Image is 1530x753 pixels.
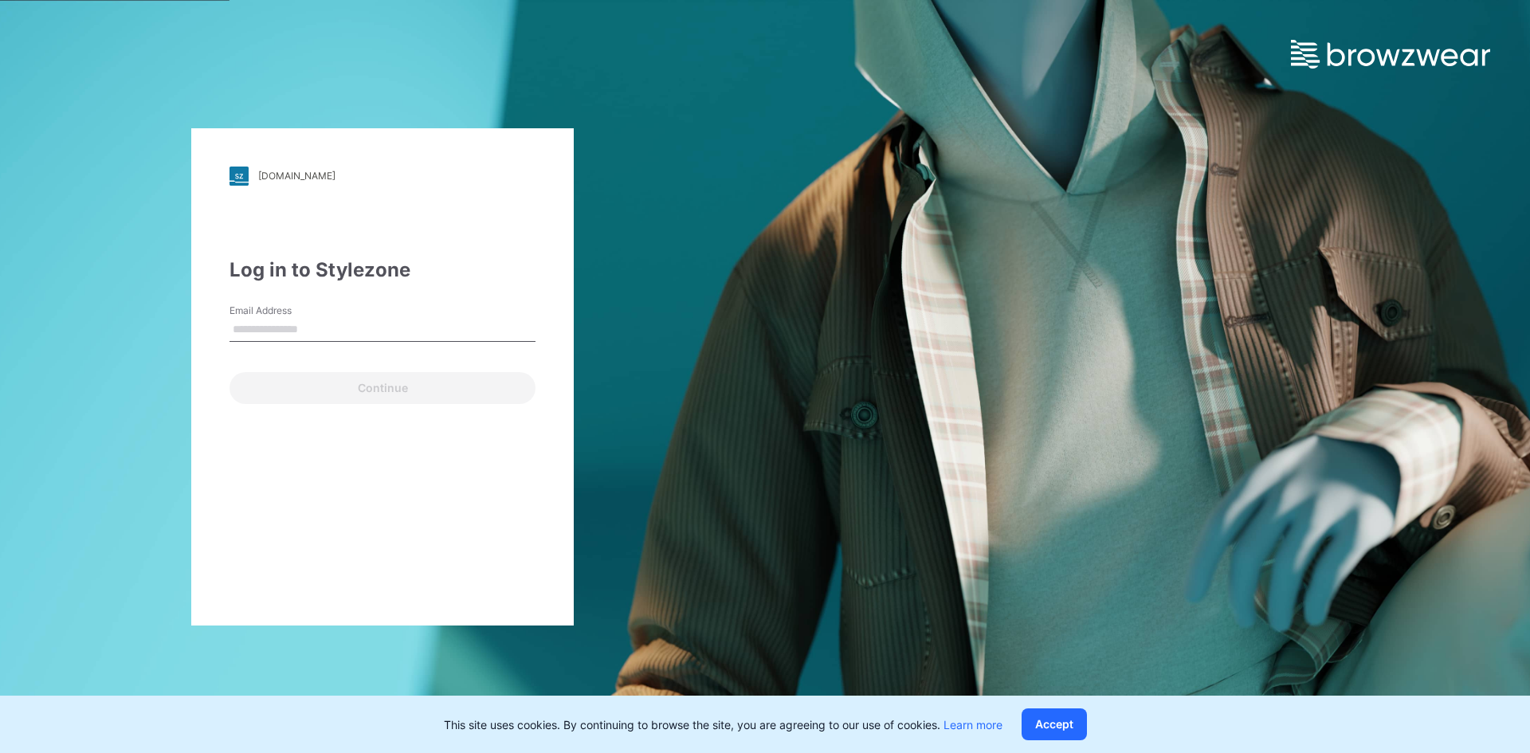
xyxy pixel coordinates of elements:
a: Learn more [943,718,1002,731]
img: stylezone-logo.562084cfcfab977791bfbf7441f1a819.svg [229,167,249,186]
label: Email Address [229,304,341,318]
div: Log in to Stylezone [229,256,535,284]
img: browzwear-logo.e42bd6dac1945053ebaf764b6aa21510.svg [1291,40,1490,69]
div: [DOMAIN_NAME] [258,170,335,182]
p: This site uses cookies. By continuing to browse the site, you are agreeing to our use of cookies. [444,716,1002,733]
a: [DOMAIN_NAME] [229,167,535,186]
button: Accept [1022,708,1087,740]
